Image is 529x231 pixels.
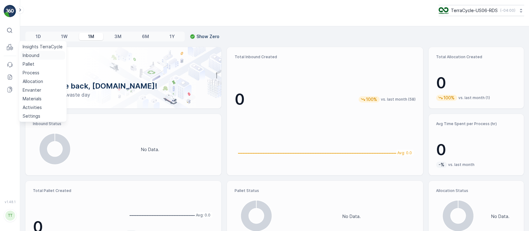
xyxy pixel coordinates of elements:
[234,54,415,59] p: Total Inbound Created
[436,121,516,126] p: Avg Time Spent per Process (hr)
[4,200,16,204] span: v 1.48.1
[439,7,448,14] img: TC_C3o3iPs_sC03ArS.png
[451,7,498,14] p: TerraCycle-US06-RDS
[436,54,516,59] p: Total Allocation Created
[33,188,121,193] p: Total Pallet Created
[33,121,214,126] p: Inbound Status
[381,97,416,102] p: vs. last month (58)
[114,33,121,40] p: 3M
[443,95,455,101] p: 100%
[4,205,16,226] button: TT
[234,188,415,193] p: Pallet Status
[365,96,378,102] p: 100%
[196,33,219,40] p: Show Zero
[142,33,149,40] p: 6M
[438,162,445,168] p: -%
[436,141,516,159] p: 0
[234,90,245,109] p: 0
[35,91,211,98] p: Have a zero-waste day
[458,95,490,100] p: vs. last month (1)
[342,213,361,220] p: No Data.
[35,81,211,91] p: Welcome back, [DOMAIN_NAME]!
[36,33,41,40] p: 1D
[169,33,174,40] p: 1Y
[491,213,509,220] p: No Data.
[436,74,516,92] p: 0
[5,211,15,220] div: TT
[4,5,16,17] img: logo
[439,5,524,16] button: TerraCycle-US06-RDS(-04:00)
[448,162,474,167] p: vs. last month
[436,188,516,193] p: Allocation Status
[500,8,515,13] p: ( -04:00 )
[61,33,68,40] p: 1W
[88,33,94,40] p: 1M
[141,146,159,153] p: No Data.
